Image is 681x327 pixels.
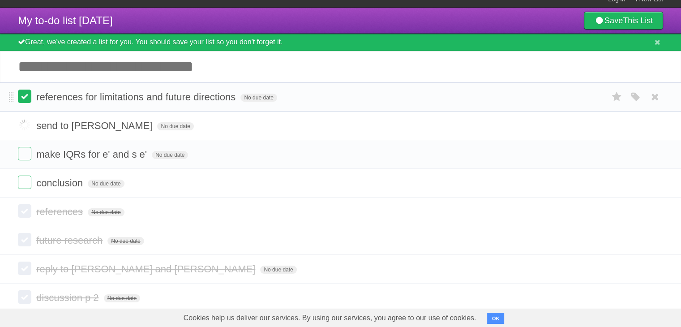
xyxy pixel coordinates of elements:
span: references [36,206,85,217]
span: No due date [260,266,296,274]
a: SaveThis List [584,12,663,30]
span: discussion p 2 [36,292,101,303]
label: Star task [608,90,625,104]
span: No due date [88,208,124,216]
span: My to-do list [DATE] [18,14,113,26]
label: Done [18,233,31,246]
span: references for limitations and future directions [36,91,238,103]
span: reply to [PERSON_NAME] and [PERSON_NAME] [36,263,257,275]
span: future research [36,235,105,246]
span: No due date [88,180,124,188]
span: conclusion [36,177,85,189]
span: make IQRs for e' and s e' [36,149,149,160]
span: No due date [152,151,188,159]
button: OK [487,313,505,324]
span: No due date [107,237,144,245]
span: No due date [157,122,193,130]
label: Done [18,90,31,103]
span: No due date [240,94,277,102]
b: This List [623,16,653,25]
label: Done [18,290,31,304]
label: Done [18,204,31,218]
label: Done [18,262,31,275]
span: No due date [104,294,140,302]
label: Done [18,147,31,160]
label: Done [18,118,31,132]
span: Cookies help us deliver our services. By using our services, you agree to our use of cookies. [175,309,485,327]
label: Done [18,176,31,189]
span: send to [PERSON_NAME] [36,120,154,131]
